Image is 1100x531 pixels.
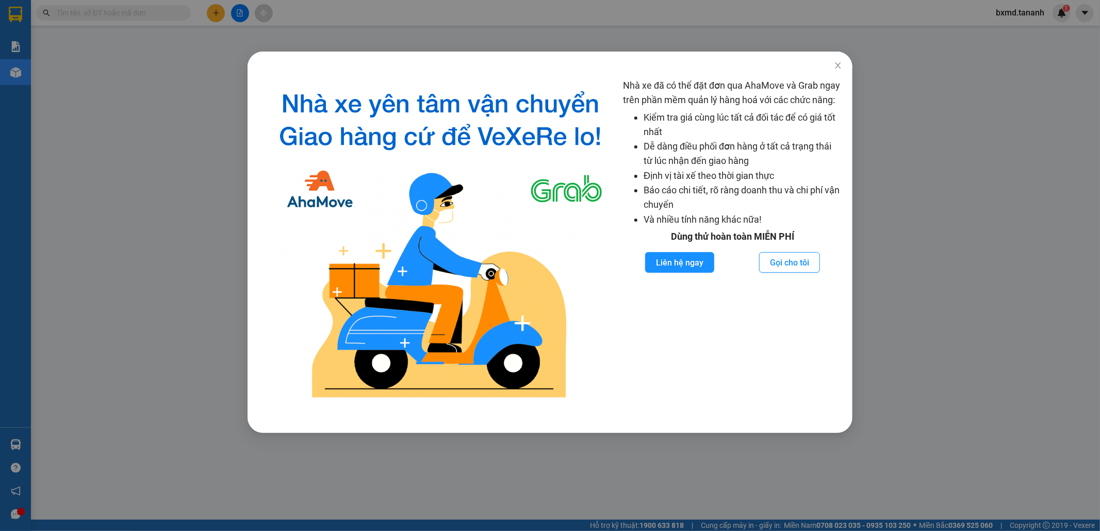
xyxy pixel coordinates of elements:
span: close [834,61,842,70]
li: Và nhiều tính năng khác nữa! [644,212,842,227]
img: logo [266,78,615,407]
li: Báo cáo chi tiết, rõ ràng doanh thu và chi phí vận chuyển [644,183,842,212]
li: Định vị tài xế theo thời gian thực [644,169,842,183]
div: Dùng thử hoàn toàn MIỄN PHÍ [623,229,842,244]
button: Gọi cho tôi [759,252,820,273]
div: Nhà xe đã có thể đặt đơn qua AhaMove và Grab ngay trên phần mềm quản lý hàng hoá với các chức năng: [623,78,842,407]
span: Liên hệ ngay [656,256,703,269]
button: Close [824,52,852,80]
li: Kiểm tra giá cùng lúc tất cả đối tác để có giá tốt nhất [644,110,842,140]
button: Liên hệ ngay [645,252,714,273]
li: Dễ dàng điều phối đơn hàng ở tất cả trạng thái từ lúc nhận đến giao hàng [644,139,842,169]
span: Gọi cho tôi [770,256,809,269]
